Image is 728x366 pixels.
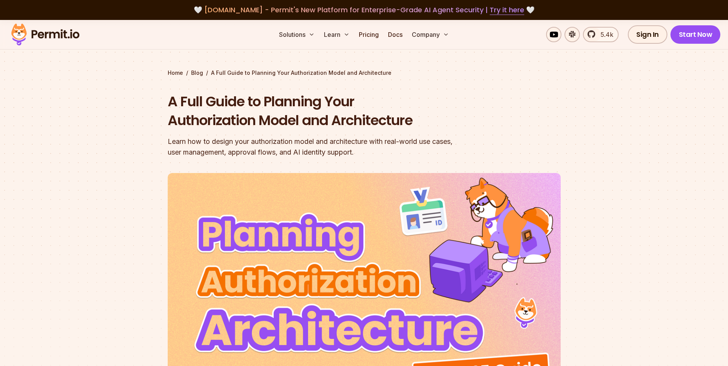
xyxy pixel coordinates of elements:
[596,30,613,39] span: 5.4k
[583,27,619,42] a: 5.4k
[8,21,83,48] img: Permit logo
[409,27,452,42] button: Company
[356,27,382,42] a: Pricing
[670,25,721,44] a: Start Now
[168,136,462,158] div: Learn how to design your authorization model and architecture with real-world use cases, user man...
[490,5,524,15] a: Try it here
[204,5,524,15] span: [DOMAIN_NAME] - Permit's New Platform for Enterprise-Grade AI Agent Security |
[18,5,710,15] div: 🤍 🤍
[321,27,353,42] button: Learn
[168,69,183,77] a: Home
[168,69,561,77] div: / /
[385,27,406,42] a: Docs
[191,69,203,77] a: Blog
[168,92,462,130] h1: A Full Guide to Planning Your Authorization Model and Architecture
[628,25,667,44] a: Sign In
[276,27,318,42] button: Solutions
